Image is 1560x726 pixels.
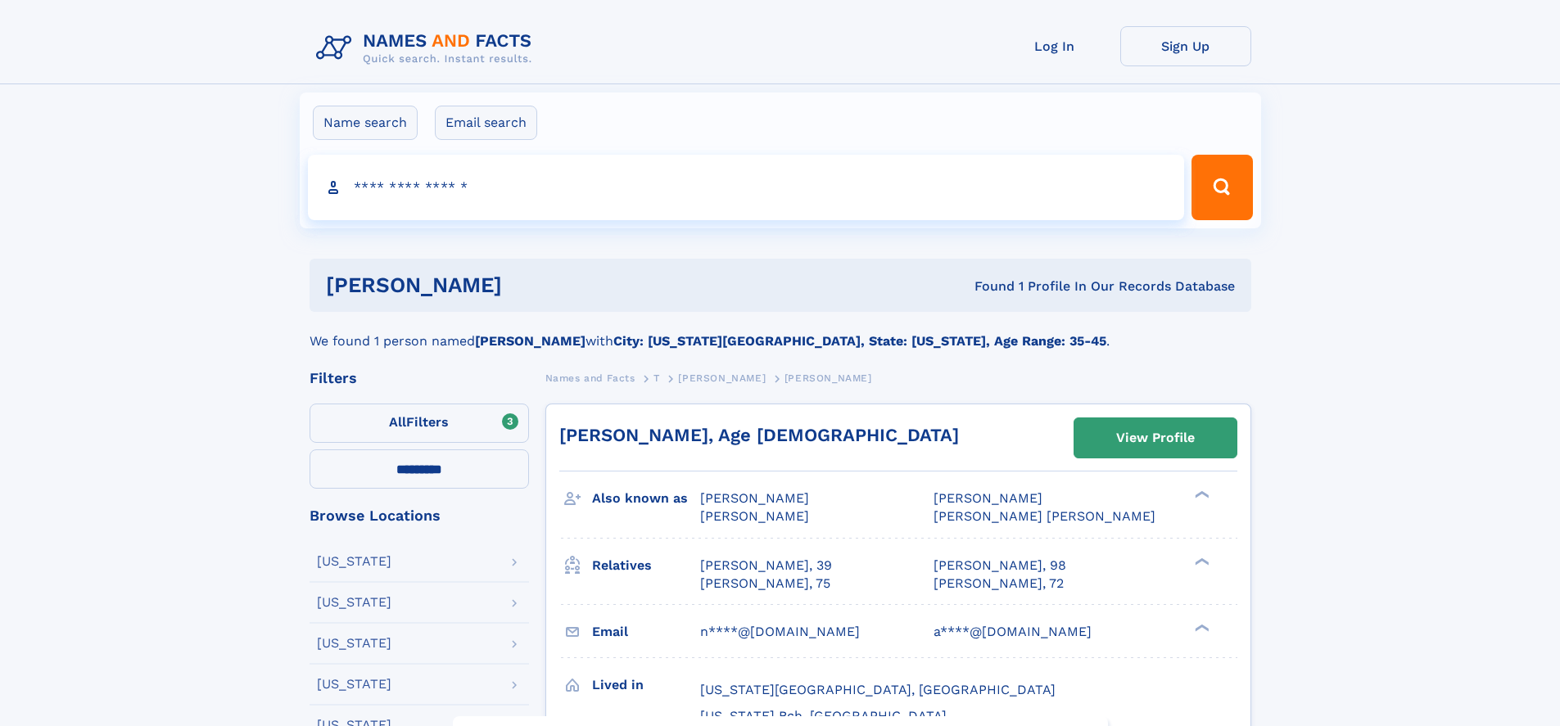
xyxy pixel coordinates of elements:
[1120,26,1251,66] a: Sign Up
[310,404,529,443] label: Filters
[592,671,700,699] h3: Lived in
[592,552,700,579] h3: Relatives
[545,368,635,388] a: Names and Facts
[310,508,529,523] div: Browse Locations
[1191,622,1210,633] div: ❯
[700,490,809,506] span: [PERSON_NAME]
[1191,556,1210,566] div: ❯
[308,155,1185,220] input: search input
[592,618,700,646] h3: Email
[317,555,391,568] div: [US_STATE]
[700,682,1056,697] span: [US_STATE][GEOGRAPHIC_DATA], [GEOGRAPHIC_DATA]
[317,637,391,650] div: [US_STATE]
[700,508,809,524] span: [PERSON_NAME]
[934,575,1064,593] a: [PERSON_NAME], 72
[435,106,537,140] label: Email search
[313,106,418,140] label: Name search
[738,277,1235,295] div: Found 1 Profile In Our Records Database
[475,333,586,349] b: [PERSON_NAME]
[310,371,529,386] div: Filters
[613,333,1106,349] b: City: [US_STATE][GEOGRAPHIC_DATA], State: [US_STATE], Age Range: 35-45
[559,425,959,445] a: [PERSON_NAME], Age [DEMOGRAPHIC_DATA]
[1116,419,1195,457] div: View Profile
[700,557,832,575] a: [PERSON_NAME], 39
[1074,418,1237,458] a: View Profile
[678,368,766,388] a: [PERSON_NAME]
[317,678,391,691] div: [US_STATE]
[934,508,1155,524] span: [PERSON_NAME] [PERSON_NAME]
[700,575,830,593] a: [PERSON_NAME], 75
[1191,489,1210,500] div: ❯
[310,312,1251,351] div: We found 1 person named with .
[389,414,406,430] span: All
[653,372,660,384] span: T
[592,485,700,512] h3: Also known as
[785,372,872,384] span: [PERSON_NAME]
[989,26,1120,66] a: Log In
[1191,155,1252,220] button: Search Button
[678,372,766,384] span: [PERSON_NAME]
[317,596,391,609] div: [US_STATE]
[934,557,1066,575] a: [PERSON_NAME], 98
[326,275,739,295] h1: [PERSON_NAME]
[934,490,1042,506] span: [PERSON_NAME]
[700,708,947,724] span: [US_STATE] Bch, [GEOGRAPHIC_DATA]
[653,368,660,388] a: T
[310,26,545,70] img: Logo Names and Facts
